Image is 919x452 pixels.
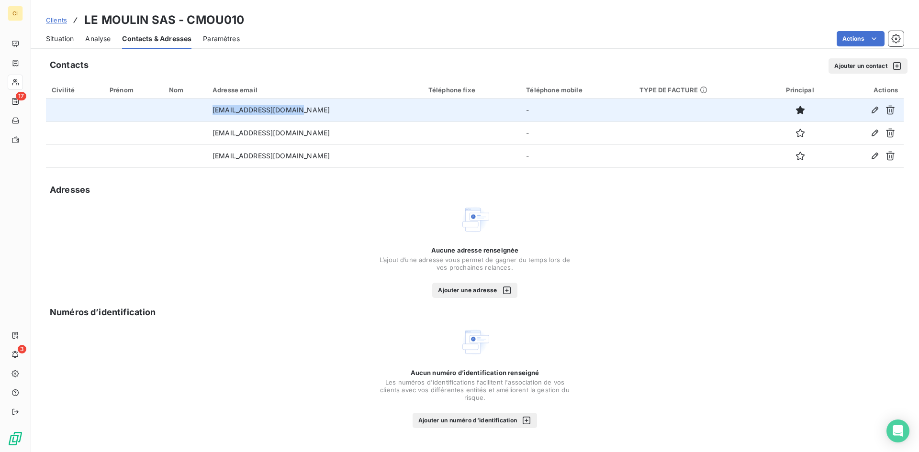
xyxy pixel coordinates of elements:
[122,34,191,44] span: Contacts & Adresses
[839,86,898,94] div: Actions
[520,121,634,144] td: -
[432,283,517,298] button: Ajouter une adresse
[773,86,828,94] div: Principal
[411,369,539,376] span: Aucun numéro d’identification renseigné
[207,99,423,121] td: [EMAIL_ADDRESS][DOMAIN_NAME]
[52,86,98,94] div: Civilité
[459,327,490,357] img: Empty state
[8,431,23,446] img: Logo LeanPay
[50,58,89,72] h5: Contacts
[213,86,417,94] div: Adresse email
[413,413,538,428] button: Ajouter un numéro d’identification
[46,16,67,24] span: Clients
[84,11,244,29] h3: LE MOULIN SAS - CMOU010
[16,92,26,100] span: 17
[8,6,23,21] div: CI
[46,34,74,44] span: Situation
[379,378,571,401] span: Les numéros d'identifications facilitent l'association de vos clients avec vos différentes entité...
[46,15,67,25] a: Clients
[520,144,634,167] td: -
[428,86,515,94] div: Téléphone fixe
[50,183,90,197] h5: Adresses
[8,94,22,109] a: 17
[203,34,240,44] span: Paramètres
[207,121,423,144] td: [EMAIL_ADDRESS][DOMAIN_NAME]
[85,34,111,44] span: Analyse
[526,86,628,94] div: Téléphone mobile
[207,144,423,167] td: [EMAIL_ADDRESS][DOMAIN_NAME]
[520,99,634,121] td: -
[837,31,885,46] button: Actions
[886,419,909,442] div: Open Intercom Messenger
[459,204,490,235] img: Empty state
[18,345,26,353] span: 3
[50,306,156,319] h5: Numéros d’identification
[431,246,519,254] span: Aucune adresse renseignée
[110,86,157,94] div: Prénom
[379,256,571,271] span: L’ajout d’une adresse vous permet de gagner du temps lors de vos prochaines relances.
[169,86,201,94] div: Nom
[639,86,761,94] div: TYPE DE FACTURE
[829,58,908,74] button: Ajouter un contact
